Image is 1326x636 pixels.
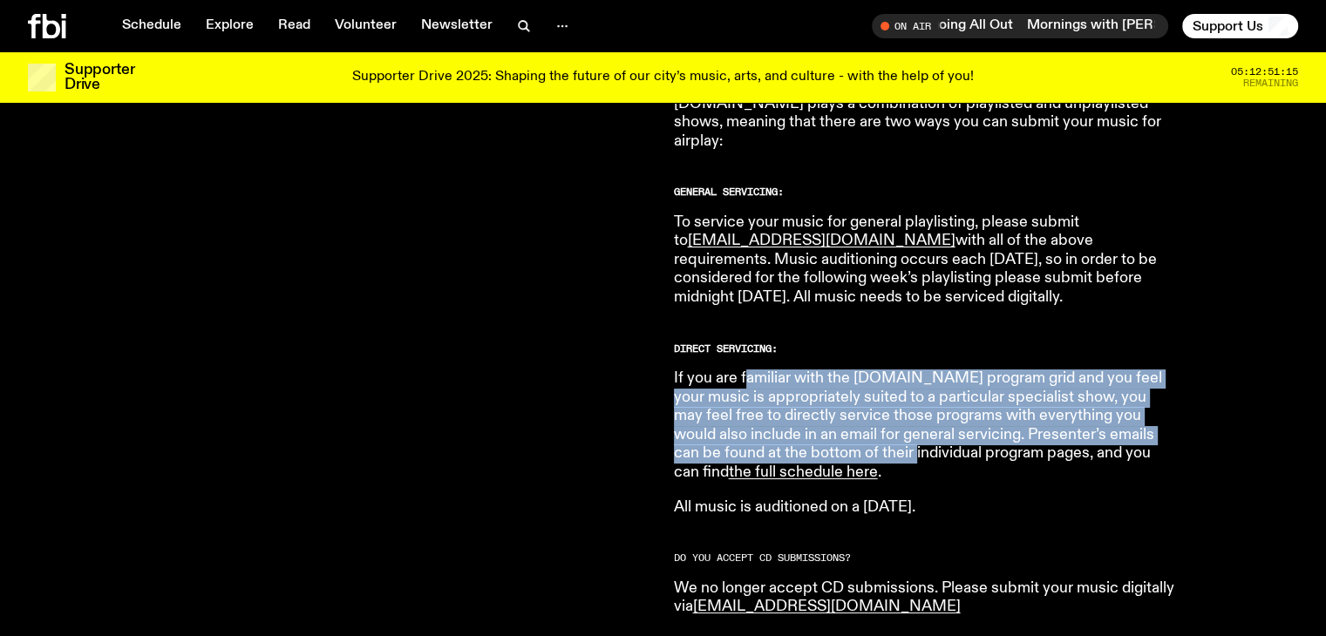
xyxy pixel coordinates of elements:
span: Remaining [1243,78,1298,88]
strong: DIRECT SERVICING: [674,342,778,355]
a: [EMAIL_ADDRESS][DOMAIN_NAME] [688,233,955,248]
a: [EMAIL_ADDRESS][DOMAIN_NAME] [693,599,961,614]
a: Newsletter [411,14,503,38]
h3: Supporter Drive [65,63,134,92]
a: Read [268,14,321,38]
button: Support Us [1182,14,1298,38]
a: Schedule [112,14,192,38]
p: If you are familiar with the [DOMAIN_NAME] program grid and you feel your music is appropriately ... [674,369,1176,483]
p: Supporter Drive 2025: Shaping the future of our city’s music, arts, and culture - with the help o... [352,70,974,85]
p: To service your music for general playlisting, please submit to with all of the above requirement... [674,213,1176,308]
button: On AirMornings with [PERSON_NAME] / going All OutMornings with [PERSON_NAME] / going All Out [872,14,1168,38]
p: We no longer accept CD submissions. Please submit your music digitally via [674,579,1176,617]
p: All music is auditioned on a [DATE]. [674,498,1176,518]
strong: GENERAL SERVICING: [674,185,784,199]
a: Explore [195,14,264,38]
p: [DOMAIN_NAME] plays a combination of playlisted and unplaylisted shows, meaning that there are tw... [674,95,1176,152]
h2: DO YOU ACCEPT CD SUBMISSIONS? [674,553,1176,563]
a: the full schedule here [729,464,878,480]
a: Volunteer [324,14,407,38]
span: 05:12:51:15 [1231,67,1298,77]
span: Support Us [1193,18,1263,34]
